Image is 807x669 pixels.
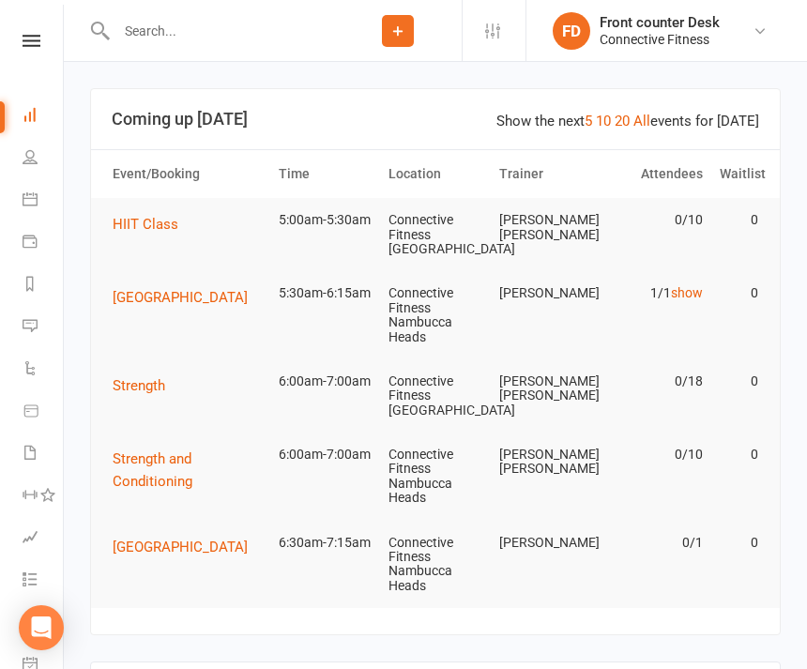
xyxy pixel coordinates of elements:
td: [PERSON_NAME] [PERSON_NAME] [491,198,601,257]
button: [GEOGRAPHIC_DATA] [113,536,261,558]
a: 20 [615,113,630,129]
th: Location [380,150,491,198]
td: Connective Fitness Nambucca Heads [380,271,491,359]
td: [PERSON_NAME] [491,271,601,315]
th: Trainer [491,150,601,198]
td: 0/10 [601,433,711,477]
td: 0 [711,271,767,315]
a: Calendar [23,180,65,222]
button: [GEOGRAPHIC_DATA] [113,286,261,309]
a: People [23,138,65,180]
td: 6:00am-7:00am [270,433,381,477]
td: 5:30am-6:15am [270,271,381,315]
td: 0/18 [601,359,711,403]
td: Connective Fitness Nambucca Heads [380,433,491,521]
button: HIIT Class [113,213,191,236]
th: Event/Booking [104,150,270,198]
td: Connective Fitness [GEOGRAPHIC_DATA] [380,198,491,271]
div: Connective Fitness [600,31,720,48]
th: Waitlist [711,150,767,198]
div: Show the next events for [DATE] [496,110,759,132]
td: 1/1 [601,271,711,315]
td: 0 [711,521,767,565]
td: 0 [711,198,767,242]
a: show [671,285,703,300]
td: 0/1 [601,521,711,565]
a: Payments [23,222,65,265]
h3: Coming up [DATE] [112,110,759,129]
span: HIIT Class [113,216,178,233]
a: 5 [585,113,592,129]
td: [PERSON_NAME] [PERSON_NAME] [491,433,601,492]
button: Strength [113,374,178,397]
input: Search... [111,18,334,44]
td: 0 [711,433,767,477]
a: What's New [23,602,65,645]
td: 6:00am-7:00am [270,359,381,403]
td: 0 [711,359,767,403]
td: Connective Fitness [GEOGRAPHIC_DATA] [380,359,491,433]
span: Strength [113,377,165,394]
a: 10 [596,113,611,129]
td: [PERSON_NAME] [PERSON_NAME] [491,359,601,418]
div: Front counter Desk [600,14,720,31]
span: [GEOGRAPHIC_DATA] [113,289,248,306]
td: 0/10 [601,198,711,242]
a: Product Sales [23,391,65,433]
td: Connective Fitness Nambucca Heads [380,521,491,609]
th: Attendees [601,150,711,198]
td: [PERSON_NAME] [491,521,601,565]
a: Dashboard [23,96,65,138]
a: Reports [23,265,65,307]
div: FD [553,12,590,50]
div: Open Intercom Messenger [19,605,64,650]
th: Time [270,150,381,198]
span: [GEOGRAPHIC_DATA] [113,539,248,555]
button: Strength and Conditioning [113,448,262,493]
td: 6:30am-7:15am [270,521,381,565]
a: All [633,113,650,129]
span: Strength and Conditioning [113,450,192,490]
a: Assessments [23,518,65,560]
td: 5:00am-5:30am [270,198,381,242]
